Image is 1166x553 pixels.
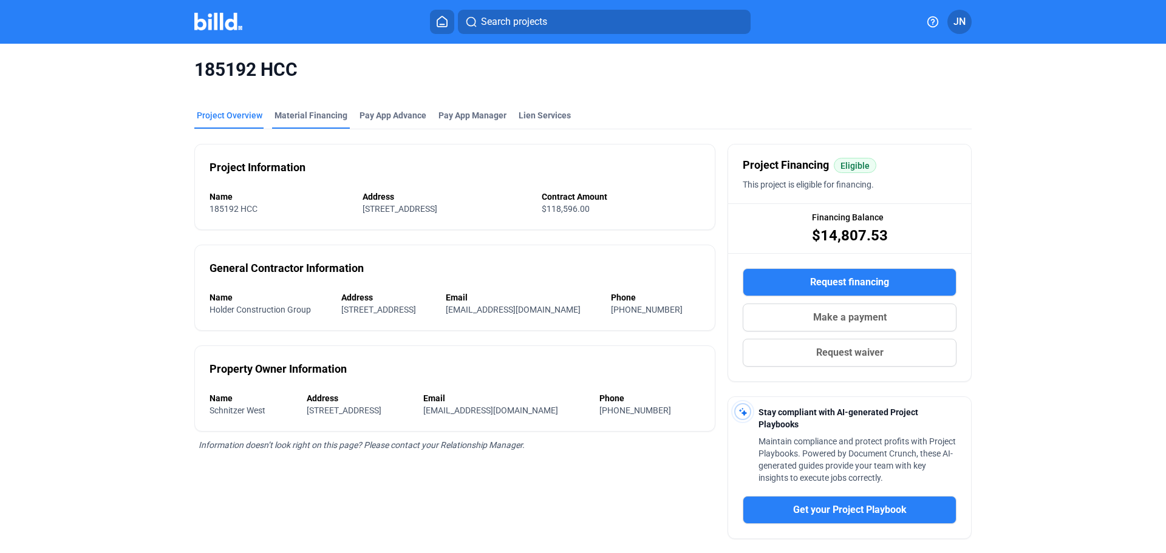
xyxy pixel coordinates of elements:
button: Get your Project Playbook [743,496,956,524]
span: Holder Construction Group [210,305,311,314]
div: Project Overview [197,109,262,121]
div: Name [210,291,329,304]
span: [STREET_ADDRESS] [307,405,381,415]
img: Billd Company Logo [194,13,242,30]
div: Name [210,191,350,203]
span: [PHONE_NUMBER] [611,305,683,314]
div: Project Information [210,159,305,176]
div: Material Financing [274,109,347,121]
span: 185192 HCC [194,58,972,81]
button: JN [947,10,972,34]
span: $14,807.53 [812,226,888,245]
div: Address [363,191,530,203]
span: Financing Balance [812,211,884,223]
button: Search projects [458,10,751,34]
div: Lien Services [519,109,571,121]
div: Phone [611,291,701,304]
span: Maintain compliance and protect profits with Project Playbooks. Powered by Document Crunch, these... [759,436,956,483]
div: Property Owner Information [210,361,347,378]
button: Request waiver [743,339,956,367]
span: [EMAIL_ADDRESS][DOMAIN_NAME] [423,405,558,415]
span: [STREET_ADDRESS] [341,305,416,314]
div: Email [423,392,587,404]
span: Request waiver [816,345,884,360]
span: 185192 HCC [210,204,257,214]
span: Make a payment [813,310,887,325]
span: Get your Project Playbook [793,503,907,517]
span: Search projects [481,15,547,29]
div: Address [307,392,411,404]
span: $118,596.00 [542,204,590,214]
span: Schnitzer West [210,405,265,415]
span: Project Financing [743,157,829,174]
span: Stay compliant with AI-generated Project Playbooks [759,407,918,429]
span: Pay App Manager [438,109,506,121]
span: [STREET_ADDRESS] [363,204,437,214]
div: Email [446,291,599,304]
div: Name [210,392,295,404]
span: [EMAIL_ADDRESS][DOMAIN_NAME] [446,305,581,314]
mat-chip: Eligible [834,158,876,173]
span: Information doesn’t look right on this page? Please contact your Relationship Manager. [199,440,525,450]
span: JN [953,15,966,29]
div: Pay App Advance [360,109,426,121]
button: Make a payment [743,304,956,331]
div: Phone [599,392,700,404]
button: Request financing [743,268,956,296]
div: General Contractor Information [210,260,364,277]
span: This project is eligible for financing. [743,180,874,189]
span: Request financing [810,275,889,290]
div: Address [341,291,434,304]
div: Contract Amount [542,191,700,203]
span: [PHONE_NUMBER] [599,405,671,415]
